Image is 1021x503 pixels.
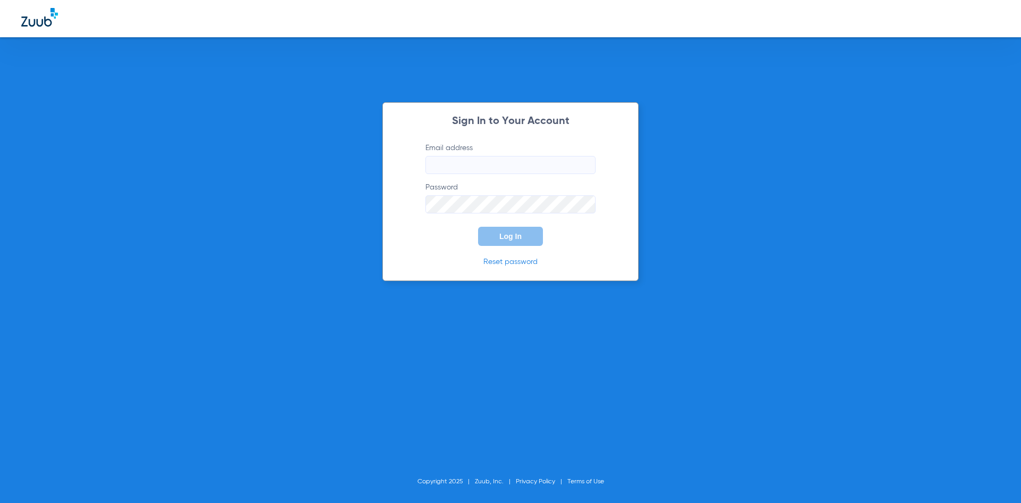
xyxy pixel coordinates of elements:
[478,227,543,246] button: Log In
[483,258,538,266] a: Reset password
[409,116,612,127] h2: Sign In to Your Account
[475,476,516,487] li: Zuub, Inc.
[425,195,596,213] input: Password
[425,143,596,174] label: Email address
[417,476,475,487] li: Copyright 2025
[516,479,555,485] a: Privacy Policy
[425,156,596,174] input: Email address
[567,479,604,485] a: Terms of Use
[425,182,596,213] label: Password
[499,232,522,241] span: Log In
[21,8,58,27] img: Zuub Logo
